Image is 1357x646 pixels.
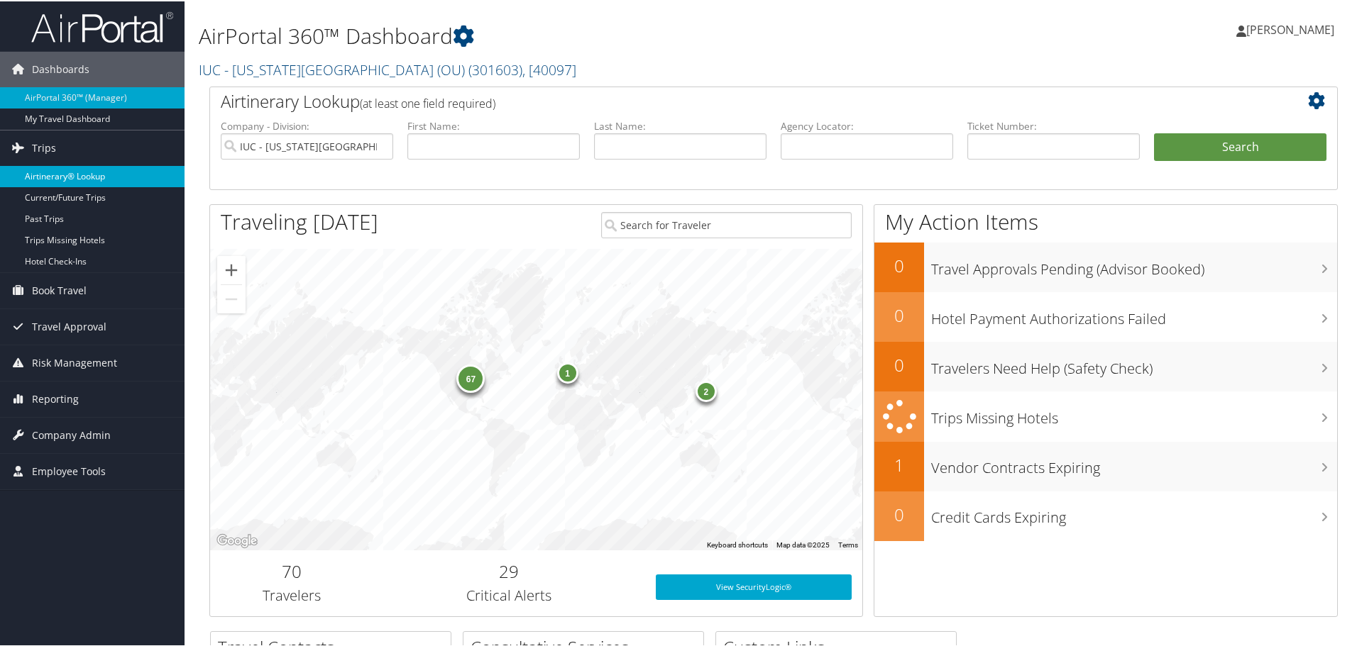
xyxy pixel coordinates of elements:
[32,344,117,379] span: Risk Management
[838,540,858,547] a: Terms (opens in new tab)
[656,573,852,598] a: View SecurityLogic®
[776,540,830,547] span: Map data ©2025
[214,530,260,549] a: Open this area in Google Maps (opens a new window)
[199,59,576,78] a: IUC - [US_STATE][GEOGRAPHIC_DATA] (OU)
[217,284,246,312] button: Zoom out
[1246,21,1334,36] span: [PERSON_NAME]
[384,584,634,604] h3: Critical Alerts
[707,539,768,549] button: Keyboard shortcuts
[931,499,1337,526] h3: Credit Cards Expiring
[556,360,578,382] div: 1
[221,88,1233,112] h2: Airtinerary Lookup
[522,59,576,78] span: , [ 40097 ]
[931,301,1337,328] h3: Hotel Payment Authorizations Failed
[32,308,106,343] span: Travel Approval
[31,9,173,43] img: airportal-logo.png
[967,118,1140,132] label: Ticket Number:
[594,118,767,132] label: Last Name:
[781,118,953,132] label: Agency Locator:
[221,118,393,132] label: Company - Division:
[874,490,1337,540] a: 0Credit Cards Expiring
[32,452,106,488] span: Employee Tools
[468,59,522,78] span: ( 301603 )
[601,211,852,237] input: Search for Traveler
[874,340,1337,390] a: 0Travelers Need Help (Safety Check)
[384,558,634,582] h2: 29
[217,255,246,283] button: Zoom in
[360,94,495,110] span: (at least one field required)
[32,50,89,86] span: Dashboards
[874,302,924,326] h2: 0
[874,241,1337,291] a: 0Travel Approvals Pending (Advisor Booked)
[199,20,965,50] h1: AirPortal 360™ Dashboard
[931,450,1337,477] h3: Vendor Contracts Expiring
[874,206,1337,235] h1: My Action Items
[695,379,716,401] div: 2
[32,416,111,452] span: Company Admin
[874,252,924,277] h2: 0
[874,501,924,525] h2: 0
[931,350,1337,377] h3: Travelers Need Help (Safety Check)
[874,352,924,376] h2: 0
[931,251,1337,278] h3: Travel Approvals Pending (Advisor Booked)
[874,390,1337,440] a: Trips Missing Hotels
[221,558,363,582] h2: 70
[931,400,1337,427] h3: Trips Missing Hotels
[456,363,485,391] div: 67
[221,584,363,604] h3: Travelers
[32,129,56,165] span: Trips
[214,530,260,549] img: Google
[407,118,580,132] label: First Name:
[32,380,79,416] span: Reporting
[1154,132,1326,160] button: Search
[874,452,924,476] h2: 1
[221,206,378,235] h1: Traveling [DATE]
[32,272,87,307] span: Book Travel
[874,440,1337,490] a: 1Vendor Contracts Expiring
[1236,7,1348,50] a: [PERSON_NAME]
[874,291,1337,340] a: 0Hotel Payment Authorizations Failed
